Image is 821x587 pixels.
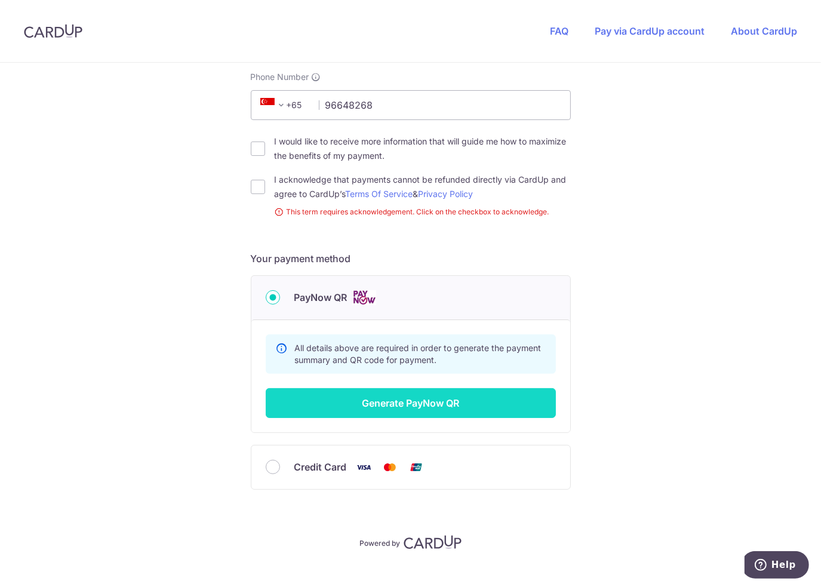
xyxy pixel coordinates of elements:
[266,460,556,475] div: Credit Card Visa Mastercard Union Pay
[294,290,348,305] span: PayNow QR
[352,460,376,475] img: Visa
[294,460,347,474] span: Credit Card
[275,134,571,163] label: I would like to receive more information that will guide me how to maximize the benefits of my pa...
[404,460,428,475] img: Union Pay
[266,290,556,305] div: PayNow QR Cards logo
[346,189,413,199] a: Terms Of Service
[595,25,705,37] a: Pay via CardUp account
[295,343,542,365] span: All details above are required in order to generate the payment summary and QR code for payment.
[251,71,309,83] span: Phone Number
[266,388,556,418] button: Generate PayNow QR
[745,551,809,581] iframe: Opens a widget where you can find more information
[550,25,568,37] a: FAQ
[378,460,402,475] img: Mastercard
[257,98,310,112] span: +65
[275,173,571,201] label: I acknowledge that payments cannot be refunded directly via CardUp and agree to CardUp’s &
[359,536,400,548] p: Powered by
[260,98,289,112] span: +65
[731,25,797,37] a: About CardUp
[352,290,376,305] img: Cards logo
[251,251,571,266] h5: Your payment method
[404,535,462,549] img: CardUp
[24,24,82,38] img: CardUp
[275,206,571,218] small: This term requires acknowledgement. Click on the checkbox to acknowledge.
[419,189,473,199] a: Privacy Policy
